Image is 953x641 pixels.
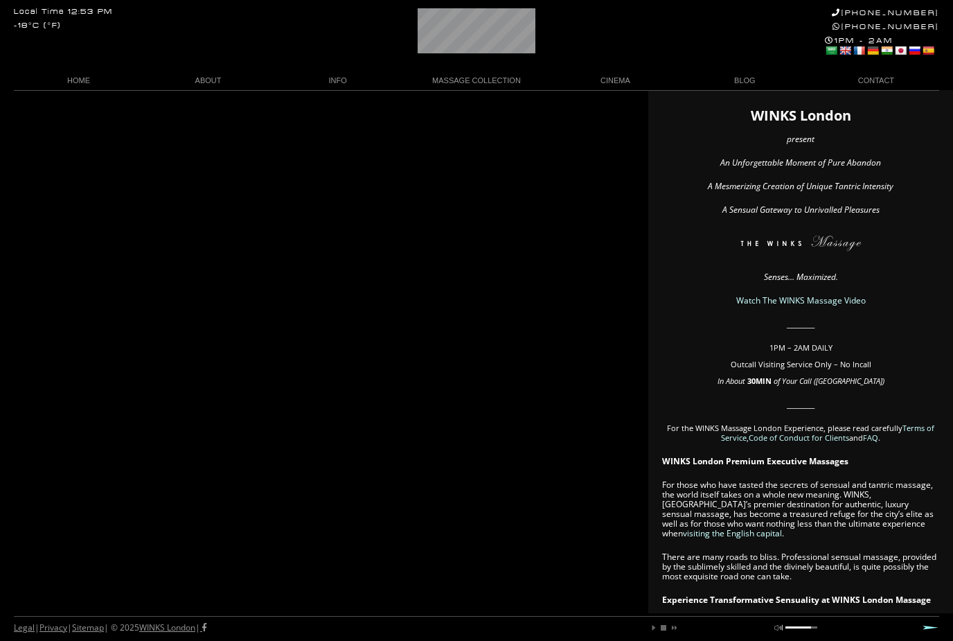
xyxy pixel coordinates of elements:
a: German [866,45,879,56]
a: Russian [908,45,920,56]
a: Japanese [894,45,907,56]
p: ________ [662,319,939,329]
a: CONTACT [810,71,939,90]
a: stop [659,624,668,632]
a: Privacy [39,622,67,633]
a: CINEMA [551,71,680,90]
strong: WINKS London Premium Executive Massages [662,455,848,467]
a: play [650,624,658,632]
a: Code of Conduct for Clients [749,432,849,443]
strong: Experience Transformative Sensuality at WINKS London Massage [662,594,931,606]
a: [PHONE_NUMBER] [832,8,939,17]
a: WINKS London [139,622,195,633]
span: Outcall Visiting Service Only – No Incall [731,359,871,369]
a: next [669,624,677,632]
strong: MIN [756,376,772,386]
p: For those who have tasted the secrets of sensual and tantric massage, the world itself takes on a... [662,480,939,538]
a: BLOG [680,71,810,90]
p: ________ [662,400,939,410]
em: Senses… Maximized. [764,271,838,283]
p: There are many roads to bliss. Professional sensual massage, provided by the sublimely skilled an... [662,552,939,581]
div: | | | © 2025 | [14,617,206,639]
em: of Your Call ([GEOGRAPHIC_DATA]) [774,376,884,386]
em: In About [718,376,745,386]
a: INFO [273,71,402,90]
span: For the WINKS Massage London Experience, please read carefully , and . [667,423,934,443]
span: 30 [747,376,756,386]
a: Watch The WINKS Massage Video [736,295,866,306]
a: French [853,45,865,56]
a: [PHONE_NUMBER] [832,22,939,31]
a: ABOUT [143,71,273,90]
a: MASSAGE COLLECTION [402,71,551,90]
h1: WINKS London [662,111,939,121]
em: A Mesmerizing Creation of Unique Tantric Intensity [708,180,893,192]
img: The WINKS London Massage [699,236,902,256]
em: present [787,133,814,145]
a: visiting the English capital [683,527,782,539]
em: A Sensual Gateway to Unrivalled Pleasures [722,204,880,216]
em: An Unforgettable Moment of Pure Abandon [720,157,881,168]
a: Arabic [825,45,837,56]
a: Terms of Service [721,423,934,443]
a: English [839,45,851,56]
a: Sitemap [72,622,104,633]
a: Spanish [922,45,934,56]
a: Hindi [880,45,893,56]
a: Next [923,625,939,630]
span: 1PM – 2AM DAILY [769,342,832,353]
a: HOME [14,71,143,90]
div: Local Time 12:53 PM [14,8,113,16]
div: 1PM - 2AM [825,36,939,58]
a: Legal [14,622,35,633]
div: -18°C (°F) [14,22,61,30]
a: mute [774,624,783,632]
a: FAQ [863,432,878,443]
